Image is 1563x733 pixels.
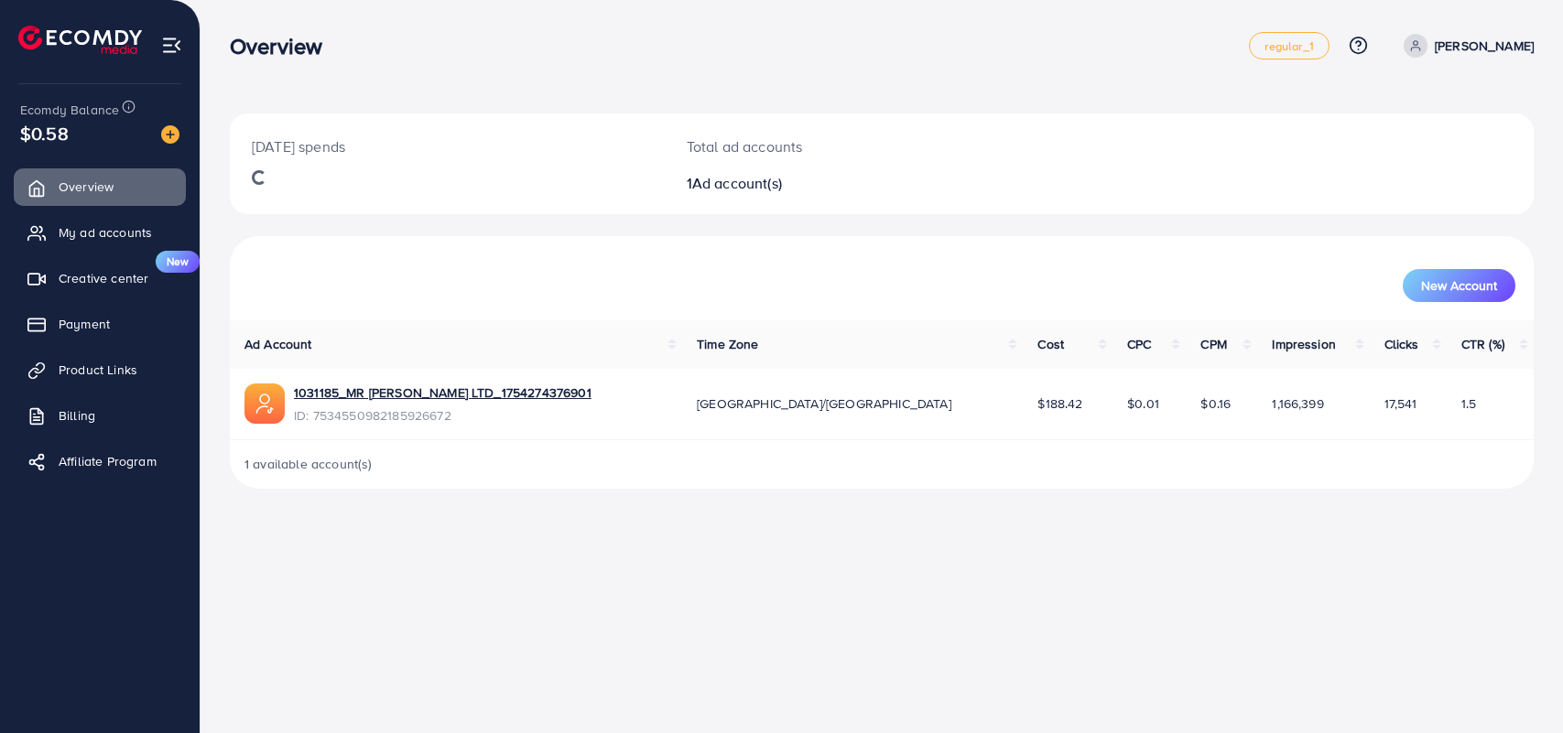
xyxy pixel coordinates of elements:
a: [PERSON_NAME] [1396,34,1534,58]
span: Impression [1272,335,1336,353]
span: Ad Account [244,335,312,353]
a: My ad accounts [14,214,186,251]
a: Affiliate Program [14,443,186,480]
span: Ad account(s) [692,173,782,193]
a: 1031185_MR [PERSON_NAME] LTD_1754274376901 [294,383,592,402]
span: 1,166,399 [1272,394,1323,413]
a: Billing [14,397,186,434]
a: Payment [14,306,186,342]
span: [GEOGRAPHIC_DATA]/[GEOGRAPHIC_DATA] [697,394,951,413]
span: Payment [59,315,110,333]
span: My ad accounts [59,223,152,242]
span: 1 available account(s) [244,455,373,473]
p: [DATE] spends [252,135,643,157]
span: Time Zone [697,335,758,353]
span: CTR (%) [1461,335,1504,353]
img: image [161,125,179,144]
span: Clicks [1384,335,1419,353]
h3: Overview [230,33,337,59]
span: Ecomdy Balance [20,101,119,119]
span: Billing [59,406,95,425]
p: [PERSON_NAME] [1435,35,1534,57]
button: New Account [1403,269,1515,302]
a: Creative centerNew [14,260,186,296]
span: $0.01 [1127,394,1159,413]
span: New Account [1421,279,1497,292]
span: Creative center [59,269,148,287]
img: logo [18,26,142,54]
span: 17,541 [1384,394,1417,413]
h2: 1 [687,175,969,192]
span: Product Links [59,361,137,379]
span: $188.42 [1037,394,1082,413]
img: ic-ads-acc.e4c84228.svg [244,383,285,424]
span: Overview [59,178,114,196]
img: menu [161,35,182,56]
span: Affiliate Program [59,452,157,470]
span: 1.5 [1461,394,1476,413]
span: ID: 7534550982185926672 [294,406,592,425]
a: Product Links [14,351,186,388]
span: regular_1 [1265,40,1313,52]
span: $0.58 [20,120,69,146]
span: CPC [1127,335,1151,353]
a: regular_1 [1249,32,1329,59]
span: CPM [1200,335,1226,353]
span: New [156,251,200,273]
span: $0.16 [1200,394,1231,413]
a: Overview [14,168,186,205]
p: Total ad accounts [687,135,969,157]
span: Cost [1037,335,1064,353]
